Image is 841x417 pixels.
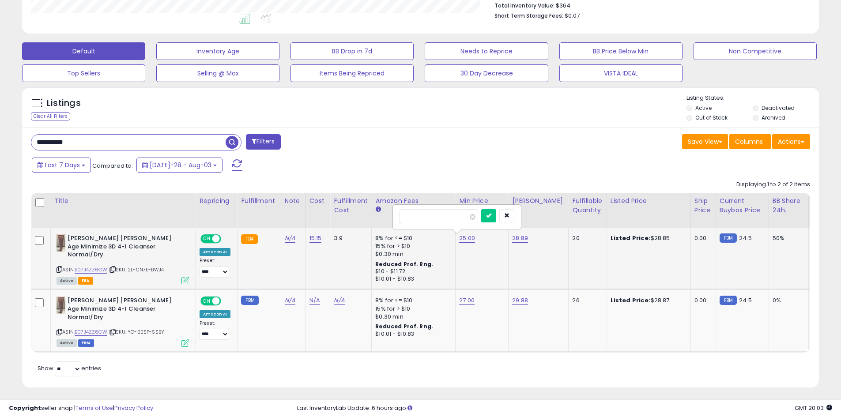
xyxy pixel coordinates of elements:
[512,234,528,243] a: 28.89
[285,234,295,243] a: N/A
[200,310,230,318] div: Amazon AI
[309,296,320,305] a: N/A
[285,196,302,206] div: Note
[200,196,234,206] div: Repricing
[201,297,212,305] span: ON
[795,404,832,412] span: 2025-08-11 20:03 GMT
[297,404,832,413] div: Last InventoryLab Update: 6 hours ago.
[375,196,452,206] div: Amazon Fees
[694,297,709,304] div: 0.00
[762,104,795,112] label: Deactivated
[241,296,258,305] small: FBM
[611,234,684,242] div: $28.85
[739,296,752,304] span: 24.5
[334,234,365,242] div: 3.9
[459,234,475,243] a: 25.00
[285,296,295,305] a: N/A
[611,196,687,206] div: Listed Price
[156,64,279,82] button: Selling @ Max
[109,266,164,273] span: | SKU: 2L-CN7E-BWJ4
[459,196,505,206] div: Min Price
[720,196,765,215] div: Current Buybox Price
[375,331,449,338] div: $10.01 - $10.83
[762,114,785,121] label: Archived
[38,364,101,372] span: Show: entries
[309,234,322,243] a: 15.15
[375,323,433,330] b: Reduced Prof. Rng.
[494,12,563,19] b: Short Term Storage Fees:
[47,97,81,109] h5: Listings
[54,196,192,206] div: Title
[375,242,449,250] div: 15% for > $10
[75,328,107,336] a: B07J4ZZ6GW
[772,134,810,149] button: Actions
[57,297,189,346] div: ASIN:
[611,234,651,242] b: Listed Price:
[200,320,230,340] div: Preset:
[572,196,603,215] div: Fulfillable Quantity
[309,196,327,206] div: Cost
[220,297,234,305] span: OFF
[150,161,211,169] span: [DATE]-28 - Aug-03
[45,161,80,169] span: Last 7 Days
[109,328,164,335] span: | SKU: YO-22SP-SSBY
[375,250,449,258] div: $0.30 min
[512,296,528,305] a: 29.88
[31,112,70,120] div: Clear All Filters
[334,296,344,305] a: N/A
[686,94,819,102] p: Listing States:
[57,234,65,252] img: 216q6+wGYkL._SL40_.jpg
[75,266,107,274] a: B07J4ZZ6GW
[75,404,113,412] a: Terms of Use
[694,42,817,60] button: Non Competitive
[425,42,548,60] button: Needs to Reprice
[200,248,230,256] div: Amazon AI
[57,277,77,285] span: All listings currently available for purchase on Amazon
[241,234,257,244] small: FBA
[611,297,684,304] div: $28.87
[773,234,802,242] div: 50%
[773,297,802,304] div: 0%
[695,114,728,121] label: Out of Stock
[32,158,91,173] button: Last 7 Days
[720,296,737,305] small: FBM
[290,42,414,60] button: BB Drop in 7d
[375,275,449,283] div: $10.01 - $10.83
[290,64,414,82] button: Items Being Repriced
[9,404,153,413] div: seller snap | |
[611,296,651,304] b: Listed Price:
[773,196,805,215] div: BB Share 24h.
[565,11,580,20] span: $0.07
[735,137,763,146] span: Columns
[375,305,449,313] div: 15% for > $10
[92,162,133,170] span: Compared to:
[375,313,449,321] div: $0.30 min
[512,196,565,206] div: [PERSON_NAME]
[729,134,771,149] button: Columns
[375,268,449,275] div: $10 - $11.72
[68,234,175,261] b: [PERSON_NAME] [PERSON_NAME] Age Minimize 3D 4-1 Cleanser Normal/Dry
[459,296,475,305] a: 27.00
[682,134,728,149] button: Save View
[720,233,737,243] small: FBM
[375,297,449,304] div: 8% for <= $10
[694,234,709,242] div: 0.00
[220,235,234,243] span: OFF
[572,234,600,242] div: 20
[246,134,280,150] button: Filters
[375,206,381,214] small: Amazon Fees.
[572,297,600,304] div: 26
[57,297,65,314] img: 216q6+wGYkL._SL40_.jpg
[9,404,41,412] strong: Copyright
[22,42,145,60] button: Default
[425,64,548,82] button: 30 Day Decrease
[494,2,554,9] b: Total Inventory Value:
[156,42,279,60] button: Inventory Age
[739,234,752,242] span: 24.5
[68,297,175,323] b: [PERSON_NAME] [PERSON_NAME] Age Minimize 3D 4-1 Cleanser Normal/Dry
[57,234,189,283] div: ASIN:
[78,277,93,285] span: FBA
[694,196,712,215] div: Ship Price
[736,180,810,189] div: Displaying 1 to 2 of 2 items
[559,64,683,82] button: VISTA IDEAL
